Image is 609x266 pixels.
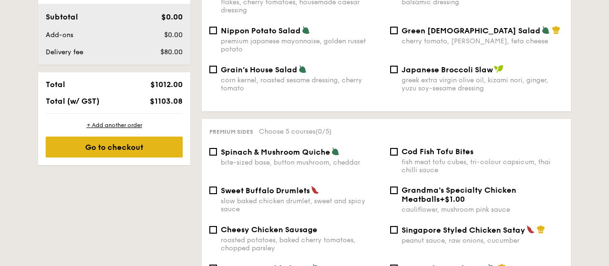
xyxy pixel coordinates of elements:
[46,12,78,21] span: Subtotal
[221,65,297,74] span: Grain's House Salad
[46,97,99,106] span: Total (w/ GST)
[541,26,550,34] img: icon-vegetarian.fe4039eb.svg
[402,76,563,92] div: greek extra virgin olive oil, kizami nori, ginger, yuzu soy-sesame dressing
[209,128,253,135] span: Premium sides
[402,65,493,74] span: Japanese Broccoli Slaw
[402,236,563,245] div: peanut sauce, raw onions, cucumber
[390,226,398,234] input: Singapore Styled Chicken Sataypeanut sauce, raw onions, cucumber
[402,147,473,156] span: Cod Fish Tofu Bites
[402,206,563,214] div: cauliflower, mushroom pink sauce
[311,186,319,194] img: icon-spicy.37a8142b.svg
[526,225,535,234] img: icon-spicy.37a8142b.svg
[46,31,73,39] span: Add-ons
[494,65,503,73] img: icon-vegan.f8ff3823.svg
[46,80,65,89] span: Total
[221,236,383,252] div: roasted potatoes, baked cherry tomatoes, chopped parsley
[402,37,563,45] div: cherry tomato, [PERSON_NAME], feta cheese
[390,27,398,34] input: Green [DEMOGRAPHIC_DATA] Saladcherry tomato, [PERSON_NAME], feta cheese
[302,26,310,34] img: icon-vegetarian.fe4039eb.svg
[221,186,310,195] span: Sweet Buffalo Drumlets
[164,31,183,39] span: $0.00
[402,186,516,204] span: Grandma's Specialty Chicken Meatballs
[537,225,545,234] img: icon-chef-hat.a58ddaea.svg
[161,12,183,21] span: $0.00
[46,137,183,158] div: Go to checkout
[402,158,563,174] div: fish meat tofu cubes, tri-colour capsicum, thai chilli sauce
[315,128,332,136] span: (0/5)
[209,226,217,234] input: Cheesy Chicken Sausageroasted potatoes, baked cherry tomatoes, chopped parsley
[209,27,217,34] input: Nippon Potato Saladpremium japanese mayonnaise, golden russet potato
[221,26,301,35] span: Nippon Potato Salad
[402,226,525,235] span: Singapore Styled Chicken Satay
[46,121,183,129] div: + Add another order
[331,147,340,156] img: icon-vegetarian.fe4039eb.svg
[221,225,317,234] span: Cheesy Chicken Sausage
[221,37,383,53] div: premium japanese mayonnaise, golden russet potato
[209,148,217,156] input: Spinach & Mushroom Quichebite-sized base, button mushroom, cheddar
[209,66,217,73] input: Grain's House Saladcorn kernel, roasted sesame dressing, cherry tomato
[390,66,398,73] input: Japanese Broccoli Slawgreek extra virgin olive oil, kizami nori, ginger, yuzu soy-sesame dressing
[46,48,83,56] span: Delivery fee
[160,48,183,56] span: $80.00
[390,148,398,156] input: Cod Fish Tofu Bitesfish meat tofu cubes, tri-colour capsicum, thai chilli sauce
[209,187,217,194] input: Sweet Buffalo Drumletsslow baked chicken drumlet, sweet and spicy sauce
[390,187,398,194] input: Grandma's Specialty Chicken Meatballs+$1.00cauliflower, mushroom pink sauce
[259,128,332,136] span: Choose 5 courses
[221,148,330,157] span: Spinach & Mushroom Quiche
[440,195,465,204] span: +$1.00
[298,65,307,73] img: icon-vegetarian.fe4039eb.svg
[150,80,183,89] span: $1012.00
[221,76,383,92] div: corn kernel, roasted sesame dressing, cherry tomato
[221,158,383,167] div: bite-sized base, button mushroom, cheddar
[150,97,183,106] span: $1103.08
[221,197,383,213] div: slow baked chicken drumlet, sweet and spicy sauce
[402,26,540,35] span: Green [DEMOGRAPHIC_DATA] Salad
[552,26,560,34] img: icon-chef-hat.a58ddaea.svg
